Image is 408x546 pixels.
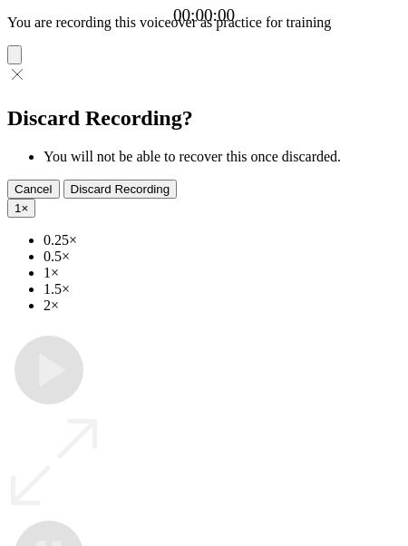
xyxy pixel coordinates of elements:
button: Cancel [7,180,60,199]
li: 1× [44,265,401,281]
button: Discard Recording [63,180,178,199]
li: 1.5× [44,281,401,297]
button: 1× [7,199,35,218]
li: 0.25× [44,232,401,249]
li: You will not be able to recover this once discarded. [44,149,401,165]
li: 0.5× [44,249,401,265]
li: 2× [44,297,401,314]
a: 00:00:00 [173,5,235,25]
span: 1 [15,201,21,215]
h2: Discard Recording? [7,106,401,131]
p: You are recording this voiceover as practice for training [7,15,401,31]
